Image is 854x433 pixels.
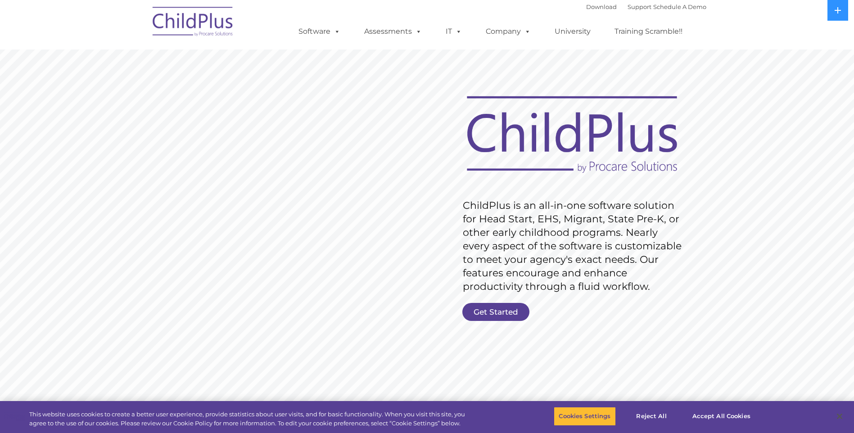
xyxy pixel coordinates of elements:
img: ChildPlus by Procare Solutions [148,0,238,45]
a: Schedule A Demo [653,3,706,10]
rs-layer: ChildPlus is an all-in-one software solution for Head Start, EHS, Migrant, State Pre-K, or other ... [463,199,686,293]
a: Assessments [355,23,431,41]
a: Training Scramble!! [605,23,691,41]
a: Download [586,3,617,10]
a: University [546,23,600,41]
a: Software [289,23,349,41]
button: Close [830,406,849,426]
a: IT [437,23,471,41]
a: Support [628,3,651,10]
div: This website uses cookies to create a better user experience, provide statistics about user visit... [29,410,470,428]
button: Reject All [624,407,680,426]
button: Cookies Settings [554,407,615,426]
font: | [586,3,706,10]
a: Company [477,23,540,41]
a: Get Started [462,303,529,321]
button: Accept All Cookies [687,407,755,426]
